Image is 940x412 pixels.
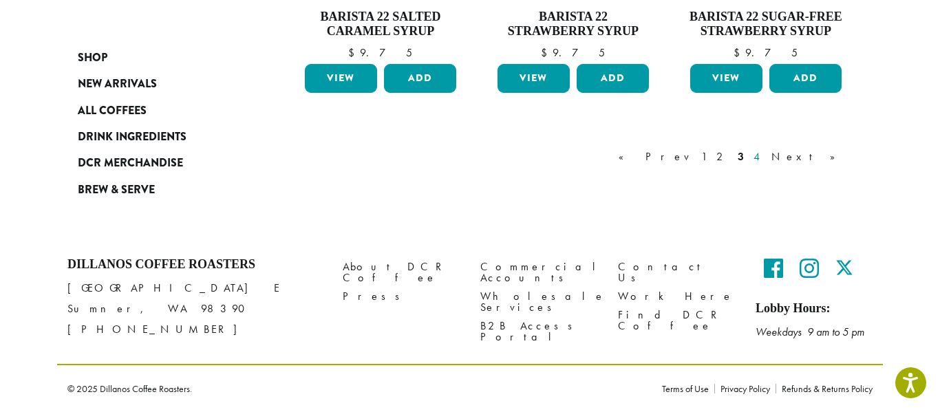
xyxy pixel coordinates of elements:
[616,149,694,165] a: « Prev
[618,305,735,335] a: Find DCR Coffee
[67,278,322,340] p: [GEOGRAPHIC_DATA] E Sumner, WA 98390 [PHONE_NUMBER]
[78,182,155,199] span: Brew & Serve
[690,64,762,93] a: View
[480,257,597,287] a: Commercial Accounts
[305,64,377,93] a: View
[769,149,848,165] a: Next »
[756,301,873,316] h5: Lobby Hours:
[78,76,157,93] span: New Arrivals
[78,102,147,120] span: All Coffees
[494,10,652,39] h4: Barista 22 Strawberry Syrup
[541,45,605,60] bdi: 9.75
[67,384,641,393] p: © 2025 Dillanos Coffee Roasters.
[78,155,183,172] span: DCR Merchandise
[67,257,322,272] h4: Dillanos Coffee Roasters
[577,64,649,93] button: Add
[480,316,597,346] a: B2B Access Portal
[301,10,460,39] h4: Barista 22 Salted Caramel Syrup
[776,384,873,393] a: Refunds & Returns Policy
[384,64,456,93] button: Add
[769,64,842,93] button: Add
[687,10,845,39] h4: Barista 22 Sugar-Free Strawberry Syrup
[78,124,243,150] a: Drink Ingredients
[78,177,243,203] a: Brew & Serve
[348,45,360,60] span: $
[734,45,745,60] span: $
[78,150,243,176] a: DCR Merchandise
[751,149,765,165] a: 4
[78,71,243,97] a: New Arrivals
[714,384,776,393] a: Privacy Policy
[348,45,412,60] bdi: 9.75
[662,384,714,393] a: Terms of Use
[78,97,243,123] a: All Coffees
[78,129,186,146] span: Drink Ingredients
[343,287,460,305] a: Press
[618,257,735,287] a: Contact Us
[498,64,570,93] a: View
[756,325,864,339] em: Weekdays 9 am to 5 pm
[698,149,709,165] a: 1
[541,45,553,60] span: $
[78,50,107,67] span: Shop
[343,257,460,287] a: About DCR Coffee
[78,45,243,71] a: Shop
[480,287,597,316] a: Wholesale Services
[618,287,735,305] a: Work Here
[735,149,747,165] a: 3
[714,149,731,165] a: 2
[734,45,798,60] bdi: 9.75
